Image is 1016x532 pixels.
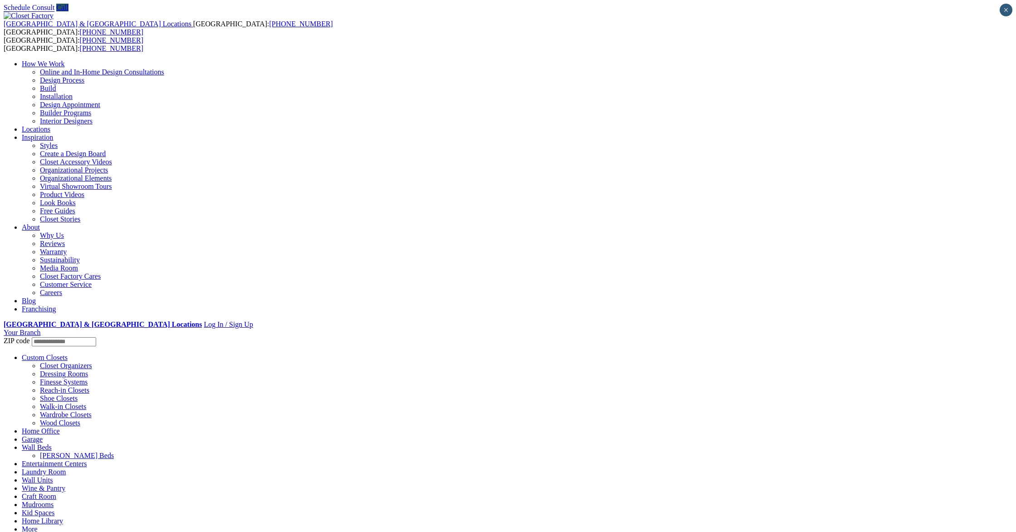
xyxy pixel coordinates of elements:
[4,20,193,28] a: [GEOGRAPHIC_DATA] & [GEOGRAPHIC_DATA] Locations
[40,207,75,215] a: Free Guides
[22,125,50,133] a: Locations
[4,20,333,36] span: [GEOGRAPHIC_DATA]: [GEOGRAPHIC_DATA]:
[22,501,54,508] a: Mudrooms
[4,320,202,328] a: [GEOGRAPHIC_DATA] & [GEOGRAPHIC_DATA] Locations
[40,248,67,256] a: Warranty
[204,320,253,328] a: Log In / Sign Up
[40,281,92,288] a: Customer Service
[22,305,56,313] a: Franchising
[40,289,62,296] a: Careers
[4,20,191,28] span: [GEOGRAPHIC_DATA] & [GEOGRAPHIC_DATA] Locations
[22,427,60,435] a: Home Office
[40,272,101,280] a: Closet Factory Cares
[22,297,36,305] a: Blog
[80,28,143,36] a: [PHONE_NUMBER]
[40,93,73,100] a: Installation
[1000,4,1012,16] button: Close
[40,150,106,158] a: Create a Design Board
[40,117,93,125] a: Interior Designers
[4,4,54,11] a: Schedule Consult
[22,223,40,231] a: About
[40,158,112,166] a: Closet Accessory Videos
[40,419,80,427] a: Wood Closets
[40,362,92,369] a: Closet Organizers
[4,329,40,336] a: Your Branch
[40,68,164,76] a: Online and In-Home Design Consultations
[4,337,30,345] span: ZIP code
[40,452,114,459] a: [PERSON_NAME] Beds
[40,84,56,92] a: Build
[40,370,88,378] a: Dressing Rooms
[22,476,53,484] a: Wall Units
[40,215,80,223] a: Closet Stories
[22,493,56,500] a: Craft Room
[269,20,332,28] a: [PHONE_NUMBER]
[32,337,96,346] input: Enter your Zip code
[40,240,65,247] a: Reviews
[40,101,100,108] a: Design Appointment
[4,12,54,20] img: Closet Factory
[22,354,68,361] a: Custom Closets
[40,166,108,174] a: Organizational Projects
[40,256,80,264] a: Sustainability
[40,109,91,117] a: Builder Programs
[40,191,84,198] a: Product Videos
[80,36,143,44] a: [PHONE_NUMBER]
[22,133,53,141] a: Inspiration
[40,411,92,419] a: Wardrobe Closets
[22,460,87,468] a: Entertainment Centers
[40,142,58,149] a: Styles
[22,468,66,476] a: Laundry Room
[4,36,143,52] span: [GEOGRAPHIC_DATA]: [GEOGRAPHIC_DATA]:
[22,443,52,451] a: Wall Beds
[22,509,54,517] a: Kid Spaces
[40,232,64,239] a: Why Us
[22,517,63,525] a: Home Library
[40,199,76,207] a: Look Books
[40,182,112,190] a: Virtual Showroom Tours
[40,394,78,402] a: Shoe Closets
[40,76,84,84] a: Design Process
[40,378,88,386] a: Finesse Systems
[22,484,65,492] a: Wine & Pantry
[40,403,86,410] a: Walk-in Closets
[40,386,89,394] a: Reach-in Closets
[40,174,112,182] a: Organizational Elements
[22,435,43,443] a: Garage
[56,4,68,11] a: Call
[22,60,65,68] a: How We Work
[80,44,143,52] a: [PHONE_NUMBER]
[40,264,78,272] a: Media Room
